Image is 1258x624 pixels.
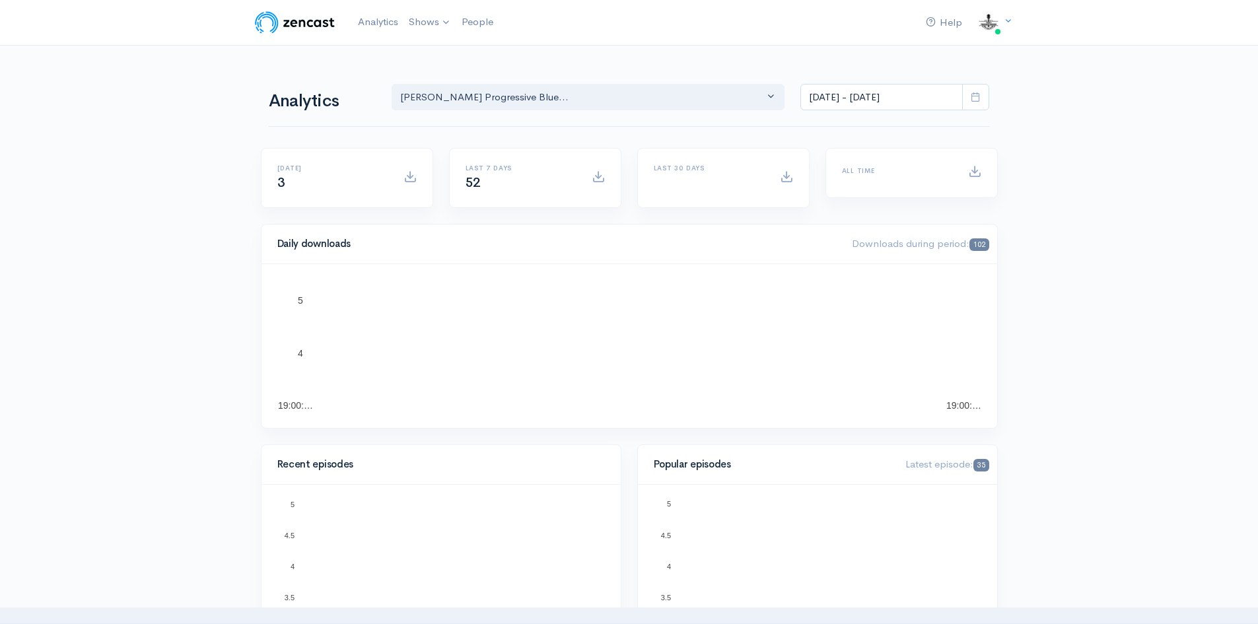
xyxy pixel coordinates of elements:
[666,563,670,571] text: 4
[403,8,456,37] a: Shows
[290,563,294,571] text: 4
[400,90,765,105] div: [PERSON_NAME] Progressive Blue...
[277,238,837,250] h4: Daily downloads
[269,92,376,111] h1: Analytics
[666,500,670,508] text: 5
[842,167,952,174] h6: All time
[277,459,597,470] h4: Recent episodes
[654,459,890,470] h4: Popular episodes
[660,531,670,539] text: 4.5
[253,9,337,36] img: ZenCast Logo
[277,280,981,412] svg: A chart.
[392,84,785,111] button: T Shaw's Progressive Blue...
[975,9,1002,36] img: ...
[456,8,499,36] a: People
[284,594,294,602] text: 3.5
[905,458,989,470] span: Latest episode:
[353,8,403,36] a: Analytics
[1213,579,1245,611] iframe: gist-messenger-bubble-iframe
[298,348,303,359] text: 4
[277,174,285,191] span: 3
[852,237,989,250] span: Downloads during period:
[946,400,981,411] text: 19:00:…
[654,164,764,172] h6: Last 30 days
[278,400,313,411] text: 19:00:…
[660,594,670,602] text: 3.5
[466,164,576,172] h6: Last 7 days
[277,164,388,172] h6: [DATE]
[298,295,303,306] text: 5
[466,174,481,191] span: 52
[969,238,989,251] span: 102
[973,459,989,471] span: 35
[800,84,963,111] input: analytics date range selector
[921,9,967,37] a: Help
[284,532,294,539] text: 4.5
[290,501,294,508] text: 5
